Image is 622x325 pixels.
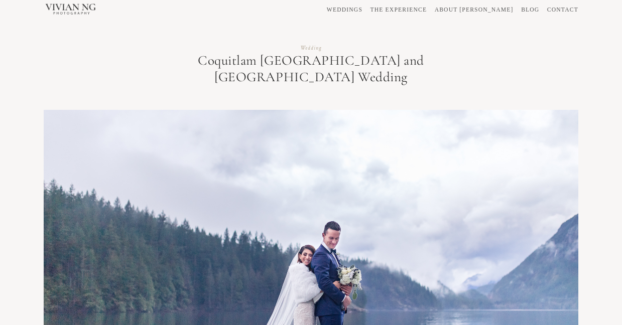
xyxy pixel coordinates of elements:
a: BLOG [521,7,539,13]
a: THE EXPERIENCE [370,7,427,13]
a: WEDDINGS [327,7,362,13]
a: ABOUT [PERSON_NAME] [435,7,514,13]
a: CONTACT [547,7,578,13]
a: Wedding [300,45,322,52]
h1: Coquitlam [GEOGRAPHIC_DATA] and [GEOGRAPHIC_DATA] Wedding [182,53,440,85]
